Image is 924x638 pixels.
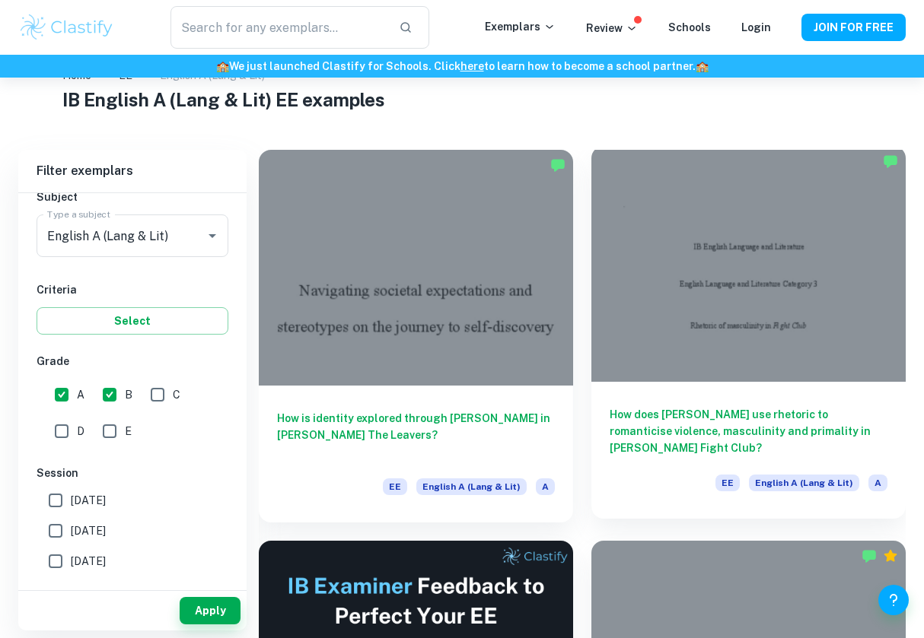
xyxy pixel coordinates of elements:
[125,386,132,403] span: B
[460,60,484,72] a: here
[71,583,106,600] span: [DATE]
[18,12,115,43] img: Clastify logo
[883,154,898,169] img: Marked
[878,585,909,615] button: Help and Feedback
[173,386,180,403] span: C
[668,21,711,33] a: Schools
[868,475,887,491] span: A
[383,478,407,495] span: EE
[71,553,106,570] span: [DATE]
[37,307,228,335] button: Select
[741,21,771,33] a: Login
[125,423,132,440] span: E
[77,423,84,440] span: D
[749,475,859,491] span: English A (Lang & Lit)
[591,150,906,522] a: How does [PERSON_NAME] use rhetoric to romanticise violence, masculinity and primality in [PERSON...
[170,6,387,49] input: Search for any exemplars...
[180,597,241,624] button: Apply
[3,58,921,75] h6: We just launched Clastify for Schools. Click to learn how to become a school partner.
[610,406,887,456] h6: How does [PERSON_NAME] use rhetoric to romanticise violence, masculinity and primality in [PERSON...
[71,492,106,509] span: [DATE]
[862,548,877,563] img: Marked
[37,465,228,481] h6: Session
[71,522,106,539] span: [DATE]
[62,86,861,113] h1: IB English A (Lang & Lit) EE examples
[801,14,906,41] button: JOIN FOR FREE
[696,60,709,72] span: 🏫
[259,150,573,522] a: How is identity explored through [PERSON_NAME] in [PERSON_NAME] The Leavers?EEEnglish A (Lang & L...
[216,60,229,72] span: 🏫
[277,410,555,460] h6: How is identity explored through [PERSON_NAME] in [PERSON_NAME] The Leavers?
[416,478,527,495] span: English A (Lang & Lit)
[715,475,740,491] span: EE
[485,18,556,35] p: Exemplars
[37,353,228,370] h6: Grade
[536,478,555,495] span: A
[37,281,228,298] h6: Criteria
[77,386,84,403] span: A
[18,150,247,192] h6: Filter exemplars
[586,20,638,37] p: Review
[47,208,110,221] label: Type a subject
[883,548,898,563] div: Premium
[202,225,223,246] button: Open
[37,189,228,205] h6: Subject
[550,157,566,173] img: Marked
